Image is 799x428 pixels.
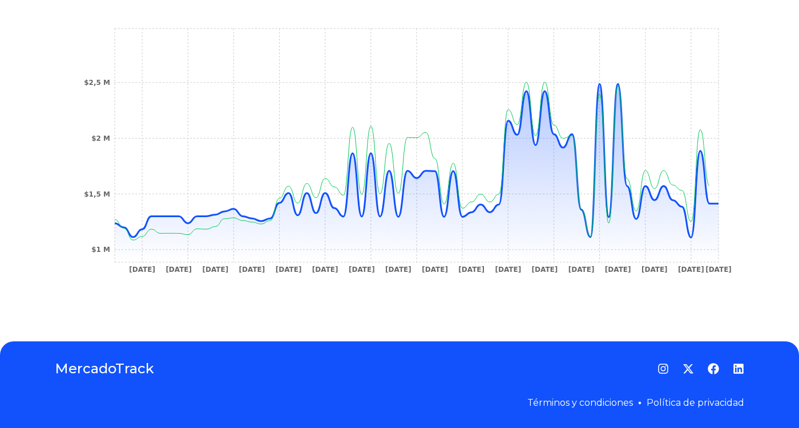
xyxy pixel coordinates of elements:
tspan: [DATE] [568,266,595,274]
tspan: [DATE] [202,266,228,274]
a: Twitter [683,363,694,374]
a: Política de privacidad [647,397,744,408]
tspan: [DATE] [312,266,338,274]
tspan: [DATE] [705,266,732,274]
tspan: $2,5 M [84,79,110,87]
tspan: $2 M [91,134,110,142]
a: LinkedIn [733,363,744,374]
tspan: [DATE] [129,266,155,274]
tspan: [DATE] [678,266,704,274]
tspan: [DATE] [532,266,558,274]
tspan: [DATE] [422,266,448,274]
tspan: [DATE] [458,266,485,274]
a: Instagram [657,363,669,374]
tspan: $1,5 M [84,190,110,198]
a: MercadoTrack [55,360,154,378]
tspan: [DATE] [276,266,302,274]
tspan: [DATE] [166,266,192,274]
a: Términos y condiciones [527,397,633,408]
tspan: [DATE] [495,266,521,274]
tspan: [DATE] [349,266,375,274]
tspan: $1 M [91,246,110,254]
tspan: [DATE] [605,266,631,274]
tspan: [DATE] [641,266,668,274]
a: Facebook [708,363,719,374]
tspan: [DATE] [239,266,265,274]
tspan: [DATE] [385,266,411,274]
